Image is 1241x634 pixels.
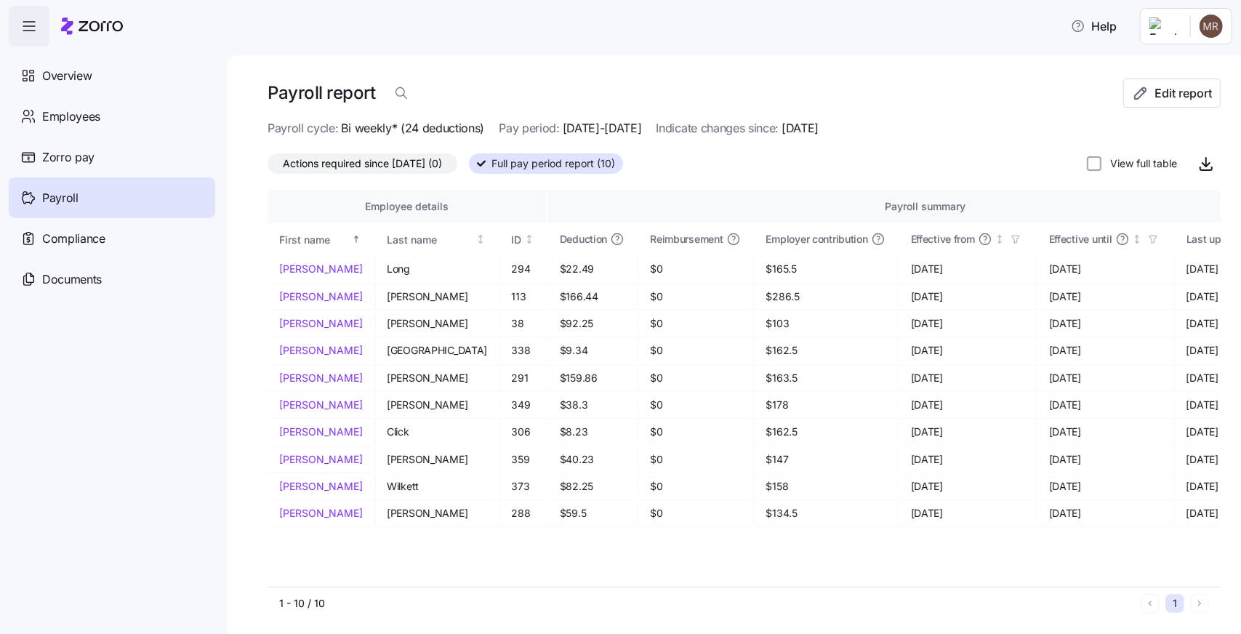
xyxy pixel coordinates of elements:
[911,262,1025,276] span: [DATE]
[279,371,363,385] a: [PERSON_NAME]
[560,479,626,494] span: $82.25
[1200,15,1223,38] img: 789daf77a0756405279bf35306151654
[268,81,375,104] h1: Payroll report
[511,506,536,521] span: 288
[766,398,887,412] span: $178
[650,371,742,385] span: $0
[1049,398,1162,412] span: [DATE]
[511,479,536,494] span: 373
[911,452,1025,467] span: [DATE]
[766,289,887,304] span: $286.5
[475,234,486,244] div: Not sorted
[1049,289,1162,304] span: [DATE]
[9,218,215,259] a: Compliance
[995,234,1005,244] div: Not sorted
[560,398,626,412] span: $38.3
[1190,594,1209,613] button: Next page
[42,189,79,207] span: Payroll
[1149,17,1178,35] img: Employer logo
[560,316,626,331] span: $92.25
[1049,371,1162,385] span: [DATE]
[766,262,887,276] span: $165.5
[650,452,742,467] span: $0
[1059,12,1128,41] button: Help
[42,270,102,289] span: Documents
[1132,234,1142,244] div: Not sorted
[911,232,975,246] span: Effective from
[766,479,887,494] span: $158
[1071,17,1117,35] span: Help
[1123,79,1221,108] button: Edit report
[1049,316,1162,331] span: [DATE]
[283,154,442,173] span: Actions required since [DATE] (0)
[279,198,534,214] div: Employee details
[911,398,1025,412] span: [DATE]
[42,148,95,166] span: Zorro pay
[387,316,487,331] span: [PERSON_NAME]
[279,596,1135,611] div: 1 - 10 / 10
[524,234,534,244] div: Not sorted
[1049,232,1112,246] span: Effective until
[1165,594,1184,613] button: 1
[766,316,887,331] span: $103
[375,222,499,256] th: Last nameNot sorted
[560,343,626,358] span: $9.34
[560,425,626,439] span: $8.23
[511,289,536,304] span: 113
[650,398,742,412] span: $0
[1049,452,1162,467] span: [DATE]
[650,289,742,304] span: $0
[911,425,1025,439] span: [DATE]
[499,222,548,256] th: IDNot sorted
[911,479,1025,494] span: [DATE]
[491,154,615,173] span: Full pay period report (10)
[782,119,819,137] span: [DATE]
[650,316,742,331] span: $0
[279,343,363,358] a: [PERSON_NAME]
[342,119,485,137] span: Bi weekly* (24 deductions)
[650,262,742,276] span: $0
[656,119,779,137] span: Indicate changes since:
[1049,262,1162,276] span: [DATE]
[387,343,487,358] span: [GEOGRAPHIC_DATA]
[766,425,887,439] span: $162.5
[650,506,742,521] span: $0
[511,398,536,412] span: 349
[560,262,626,276] span: $22.49
[387,506,487,521] span: [PERSON_NAME]
[499,119,559,137] span: Pay period:
[268,119,339,137] span: Payroll cycle:
[766,232,868,246] span: Employer contribution
[563,119,642,137] span: [DATE]-[DATE]
[9,55,215,96] a: Overview
[560,371,626,385] span: $159.86
[279,452,363,467] a: [PERSON_NAME]
[42,67,92,85] span: Overview
[387,232,473,248] div: Last name
[387,289,487,304] span: [PERSON_NAME]
[560,506,626,521] span: $59.5
[511,371,536,385] span: 291
[766,371,887,385] span: $163.5
[279,289,363,304] a: [PERSON_NAME]
[911,506,1025,521] span: [DATE]
[511,343,536,358] span: 338
[9,177,215,218] a: Payroll
[1037,222,1175,256] th: Effective untilNot sorted
[511,316,536,331] span: 38
[911,371,1025,385] span: [DATE]
[1155,84,1213,102] span: Edit report
[387,398,487,412] span: [PERSON_NAME]
[911,289,1025,304] span: [DATE]
[899,222,1037,256] th: Effective fromNot sorted
[766,452,887,467] span: $147
[279,425,363,439] a: [PERSON_NAME]
[387,262,487,276] span: Long
[560,452,626,467] span: $40.23
[1049,425,1162,439] span: [DATE]
[42,230,105,248] span: Compliance
[42,108,100,126] span: Employees
[650,425,742,439] span: $0
[279,262,363,276] a: [PERSON_NAME]
[1141,594,1160,613] button: Previous page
